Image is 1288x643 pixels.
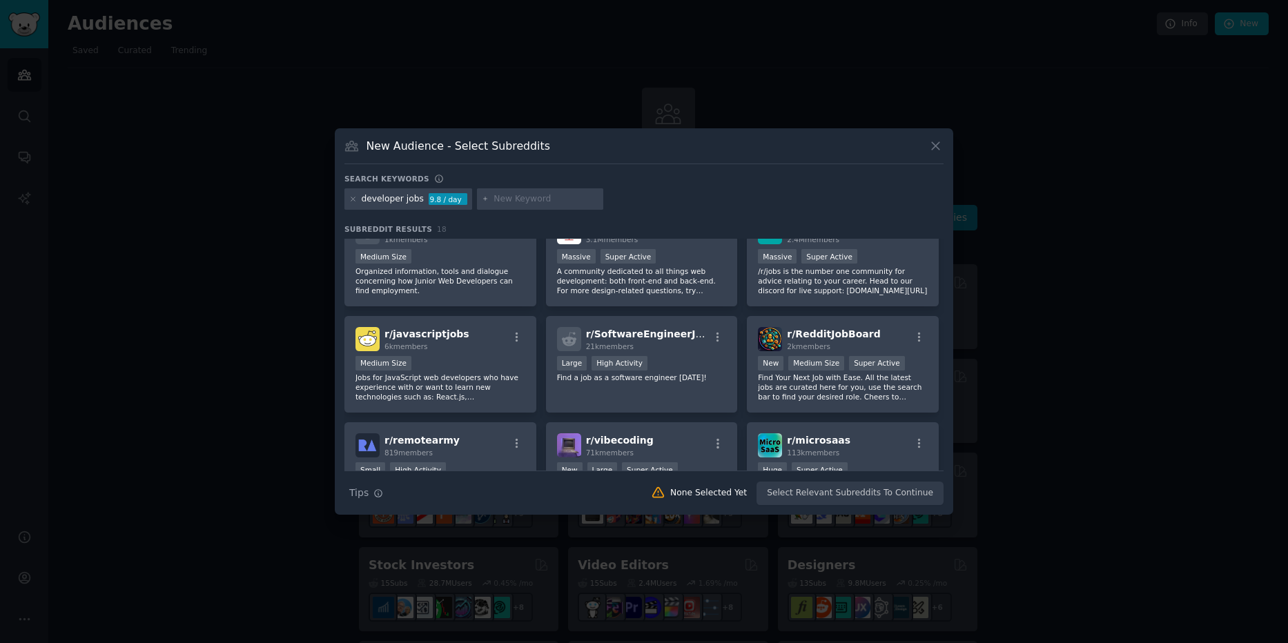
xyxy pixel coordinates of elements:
[758,356,783,370] div: New
[384,435,460,446] span: r/ remotearmy
[586,448,634,457] span: 71k members
[792,462,848,477] div: Super Active
[344,224,432,234] span: Subreddit Results
[801,249,857,264] div: Super Active
[787,328,880,339] span: r/ RedditJobBoard
[494,193,598,206] input: New Keyword
[344,481,388,505] button: Tips
[384,235,428,244] span: 1k members
[384,448,433,457] span: 819 members
[355,462,385,477] div: Small
[437,225,447,233] span: 18
[390,462,446,477] div: High Activity
[758,373,928,402] p: Find Your Next Job with Ease. All the latest jobs are curated here for you, use the search bar to...
[355,266,525,295] p: Organized information, tools and dialogue concerning how Junior Web Developers can find employment.
[355,249,411,264] div: Medium Size
[758,249,797,264] div: Massive
[586,435,654,446] span: r/ vibecoding
[758,327,782,351] img: RedditJobBoard
[787,448,839,457] span: 113k members
[557,356,587,370] div: Large
[622,462,678,477] div: Super Active
[601,249,656,264] div: Super Active
[557,373,727,382] p: Find a job as a software engineer [DATE]!
[429,193,467,206] div: 9.8 / day
[670,487,747,499] div: None Selected Yet
[557,433,581,457] img: vibecoding
[384,342,428,350] span: 6k members
[787,435,850,446] span: r/ microsaas
[787,235,839,244] span: 2.4M members
[344,174,429,184] h3: Search keywords
[587,462,618,477] div: Large
[557,462,583,477] div: New
[586,235,638,244] span: 3.1M members
[586,342,634,350] span: 21k members
[349,486,369,500] span: Tips
[384,328,469,339] span: r/ javascriptjobs
[758,266,928,295] p: /r/jobs is the number one community for advice relating to your career. Head to our discord for l...
[557,249,596,264] div: Massive
[586,328,715,339] span: r/ SoftwareEngineerJobs
[362,193,424,206] div: developer jobs
[849,356,905,370] div: Super Active
[355,356,411,370] div: Medium Size
[355,373,525,402] p: Jobs for JavaScript web developers who have experience with or want to learn new technologies suc...
[355,433,380,457] img: remotearmy
[355,327,380,351] img: javascriptjobs
[788,356,844,370] div: Medium Size
[758,462,787,477] div: Huge
[367,139,550,153] h3: New Audience - Select Subreddits
[592,356,647,370] div: High Activity
[787,342,830,350] span: 2k members
[758,433,782,457] img: microsaas
[557,266,727,295] p: A community dedicated to all things web development: both front-end and back-end. For more design...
